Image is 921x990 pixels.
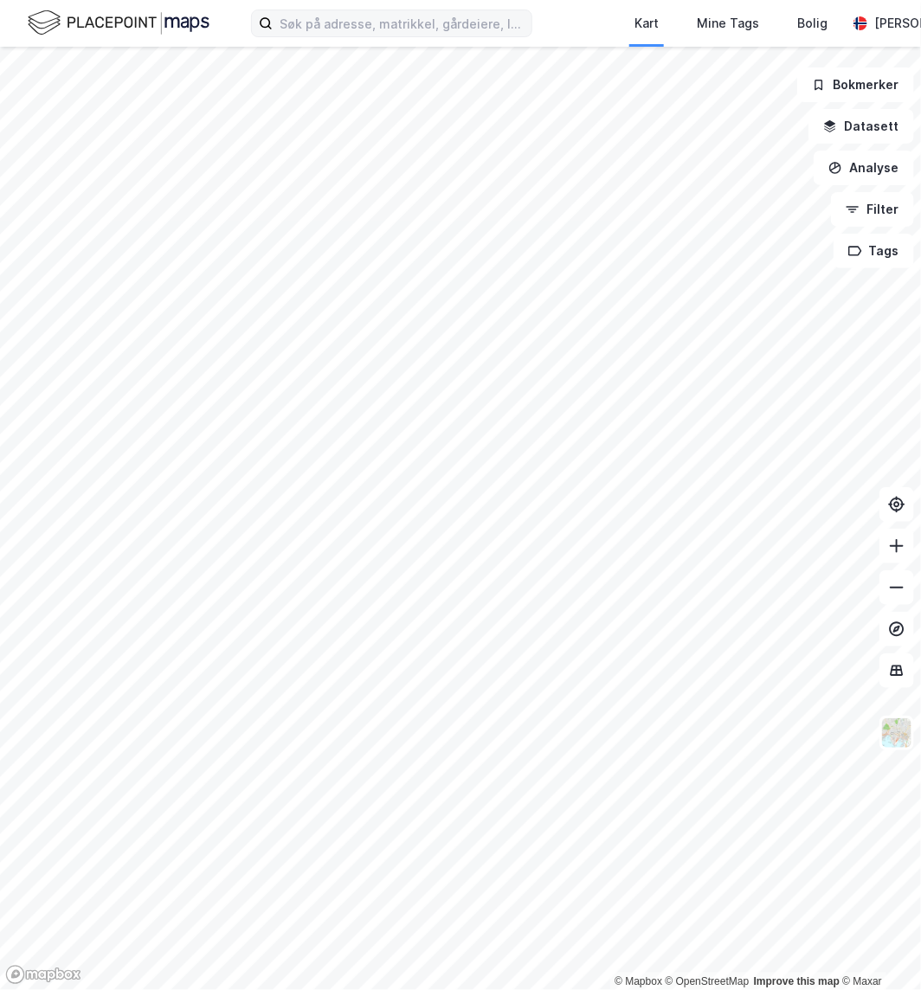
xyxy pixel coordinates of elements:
img: logo.f888ab2527a4732fd821a326f86c7f29.svg [28,8,209,38]
div: Kontrollprogram for chat [834,907,921,990]
button: Filter [831,192,914,227]
img: Z [880,717,913,749]
button: Analyse [814,151,914,185]
a: Mapbox homepage [5,965,81,985]
div: Kart [634,13,659,34]
button: Bokmerker [797,67,914,102]
iframe: Chat Widget [834,907,921,990]
button: Datasett [808,109,914,144]
div: Mine Tags [697,13,759,34]
a: Mapbox [615,975,662,987]
button: Tags [834,234,914,268]
input: Søk på adresse, matrikkel, gårdeiere, leietakere eller personer [273,10,531,36]
div: Bolig [797,13,828,34]
a: OpenStreetMap [666,975,750,987]
a: Improve this map [754,975,840,987]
